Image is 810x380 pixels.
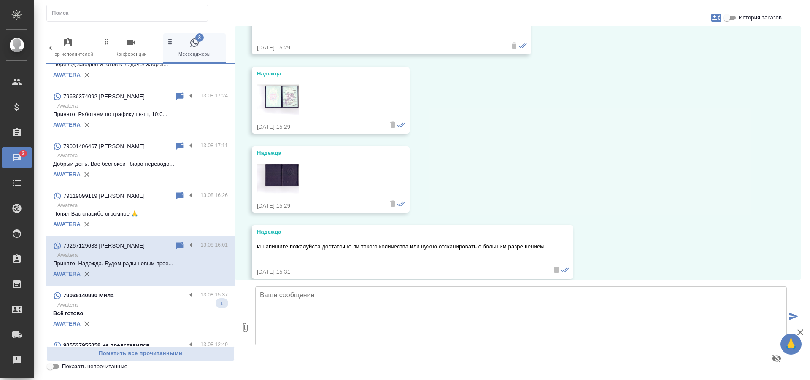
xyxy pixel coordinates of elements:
p: 79119099119 [PERSON_NAME] [63,192,145,200]
p: 13.08 17:24 [200,92,228,100]
button: Удалить привязку [81,168,93,181]
span: Пометить все прочитанными [51,349,230,358]
span: История заказов [739,13,782,22]
p: 79267129633 [PERSON_NAME] [63,242,145,250]
div: Надежда [257,149,380,157]
div: 79119099119 [PERSON_NAME]13.08 16:26AwateraПонял Вас спасибо огромное 🙏AWATERA [46,186,235,236]
div: 79636374092 [PERSON_NAME]13.08 17:24AwateraПринято! Работаем по графику пн-пт, 10:0...AWATERA [46,86,235,136]
a: AWATERA [53,121,81,128]
p: Понял Вас спасибо огромное 🙏 [53,210,228,218]
span: 3 [16,149,30,158]
div: Пометить непрочитанным [175,241,185,251]
span: 1 [216,299,228,307]
button: Предпросмотр [767,348,787,369]
p: 905537955058 не представился [63,341,149,350]
a: AWATERA [53,72,81,78]
a: AWATERA [53,271,81,277]
span: Мессенджеры [166,38,223,58]
button: Удалить привязку [81,119,93,131]
span: Конференции [103,38,159,58]
p: Awatera [57,251,228,259]
img: Thumbnail [257,164,299,194]
div: [DATE] 15:29 [257,123,380,131]
p: 79001406467 [PERSON_NAME] [63,142,145,151]
div: Пометить непрочитанным [175,191,185,201]
p: Awatera [57,301,228,309]
p: 13.08 16:01 [200,241,228,249]
span: Показать непрочитанные [62,362,127,371]
svg: Зажми и перетащи, чтобы поменять порядок вкладок [103,38,111,46]
button: 🙏 [780,334,802,355]
a: AWATERA [53,221,81,227]
div: 79001406467 [PERSON_NAME]13.08 17:11AwateraДобрый день. Вас беспокоит бюро переводо...AWATERA [46,136,235,186]
p: Добрый день. Вас беспокоит бюро переводо... [53,160,228,168]
p: 13.08 16:26 [200,191,228,199]
p: Всё готово [53,309,228,318]
a: 3 [2,147,32,168]
p: 79636374092 [PERSON_NAME] [63,92,145,101]
a: AWATERA [53,321,81,327]
p: Принято! Работаем по графику пн-пт, 10:0... [53,110,228,119]
img: Thumbnail [257,84,299,115]
p: Принято, Надежда. Будем рады новым прое... [53,259,228,268]
span: 3 [195,33,204,42]
p: 13.08 15:37 [200,291,228,299]
p: 13.08 17:11 [200,141,228,150]
div: Надежда [257,70,380,78]
p: И напишите пожалуйста достаточно ли такого количества или нужно отсканировать с большим разрешением [257,243,544,251]
p: Awatera [57,151,228,160]
div: Пометить непрочитанным [175,141,185,151]
div: Пометить непрочитанным [175,92,185,102]
div: 79267129633 [PERSON_NAME]13.08 16:01AwateraПринято, Надежда. Будем рады новым прое...AWATERA [46,236,235,286]
input: Поиск [52,7,208,19]
p: 13.08 12:49 [200,340,228,349]
div: 79035140990 Мила13.08 15:37AwateraВсё готово1AWATERA [46,286,235,335]
button: Пометить все прочитанными [46,346,235,361]
div: [DATE] 15:31 [257,268,544,276]
span: 🙏 [784,335,798,353]
p: 79035140990 Мила [63,291,114,300]
p: Awatera [57,102,228,110]
svg: Зажми и перетащи, чтобы поменять порядок вкладок [166,38,174,46]
button: Заявки [706,8,726,28]
div: [DATE] 15:29 [257,202,380,210]
a: AWATERA [53,171,81,178]
span: Подбор исполнителей [40,38,96,58]
button: Удалить привязку [81,218,93,231]
div: Надежда [257,228,544,236]
button: Удалить привязку [81,69,93,81]
p: Awatera [57,201,228,210]
button: Удалить привязку [81,268,93,280]
p: Перевод заверен и готов к выдаче! Забрат... [53,60,228,69]
div: [DATE] 15:29 [257,43,502,52]
button: Удалить привязку [81,318,93,330]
